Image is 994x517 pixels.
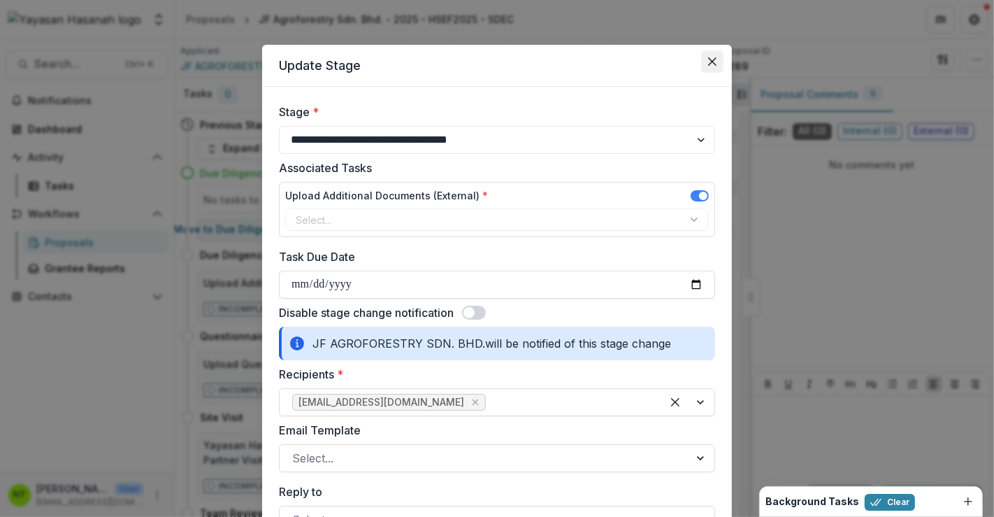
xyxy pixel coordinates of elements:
label: Associated Tasks [279,160,707,176]
div: JF AGROFORESTRY SDN. BHD. will be notified of this stage change [279,327,715,360]
button: Clear [865,494,915,511]
h2: Background Tasks [765,496,859,508]
label: Email Template [279,422,707,439]
label: Task Due Date [279,248,707,265]
span: [EMAIL_ADDRESS][DOMAIN_NAME] [298,397,464,409]
label: Upload Additional Documents (External) [285,188,488,203]
label: Disable stage change notification [279,304,454,321]
div: Clear selected options [664,391,686,413]
button: Dismiss [960,493,977,510]
label: Reply to [279,483,707,500]
button: Close [701,50,723,73]
label: Stage [279,104,707,120]
div: Remove jfagroforestry@gmail.com [468,395,482,409]
header: Update Stage [262,45,732,87]
label: Recipients [279,366,707,383]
